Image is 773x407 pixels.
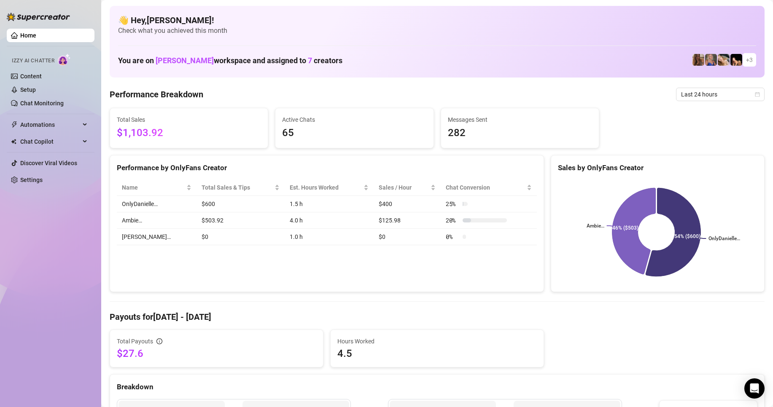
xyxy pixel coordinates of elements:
span: Automations [20,118,80,131]
span: + 3 [746,55,753,64]
td: $503.92 [197,212,285,229]
span: 65 [282,125,426,141]
a: Discover Viral Videos [20,160,77,166]
span: Last 24 hours [681,88,760,101]
span: $27.6 [117,347,316,360]
div: Open Intercom Messenger [744,378,765,399]
span: [PERSON_NAME] [156,56,214,65]
td: $125.98 [374,212,441,229]
span: Name [122,183,185,192]
img: Brittany️‍ [730,54,742,66]
a: Content [20,73,42,80]
td: $400 [374,196,441,212]
span: 4.5 [337,347,537,360]
img: Ambie [705,54,717,66]
td: $0 [197,229,285,245]
span: info-circle [156,338,162,344]
span: Total Sales & Tips [202,183,273,192]
img: AI Chatter [58,54,71,66]
span: Messages Sent [448,115,592,124]
span: 282 [448,125,592,141]
div: Est. Hours Worked [290,183,362,192]
img: Chat Copilot [11,139,16,145]
span: Total Sales [117,115,261,124]
td: 1.0 h [285,229,374,245]
span: thunderbolt [11,121,18,128]
div: Breakdown [117,381,757,393]
span: $1,103.92 [117,125,261,141]
span: 7 [308,56,312,65]
th: Total Sales & Tips [197,179,285,196]
span: Hours Worked [337,337,537,346]
h4: Payouts for [DATE] - [DATE] [110,311,765,323]
text: OnlyDanielle… [709,236,741,241]
td: Ambie… [117,212,197,229]
span: Chat Copilot [20,135,80,148]
span: 0 % [446,232,459,241]
span: 20 % [446,216,459,225]
span: Sales / Hour [379,183,429,192]
h4: Performance Breakdown [110,88,203,100]
h1: You are on workspace and assigned to creators [118,56,342,65]
div: Performance by OnlyFans Creator [117,162,537,174]
span: Chat Conversion [446,183,525,192]
a: Setup [20,86,36,93]
span: calendar [755,92,760,97]
th: Chat Conversion [441,179,537,196]
td: 1.5 h [285,196,374,212]
img: OnlyDanielle [718,54,730,66]
text: Ambie… [587,223,604,229]
span: Active Chats [282,115,426,124]
h4: 👋 Hey, [PERSON_NAME] ! [118,14,756,26]
td: [PERSON_NAME]… [117,229,197,245]
td: 4.0 h [285,212,374,229]
td: OnlyDanielle… [117,196,197,212]
span: Check what you achieved this month [118,26,756,35]
div: Sales by OnlyFans Creator [558,162,757,174]
img: daniellerose [692,54,704,66]
span: Izzy AI Chatter [12,57,54,65]
a: Settings [20,177,43,183]
img: logo-BBDzfeDw.svg [7,13,70,21]
td: $0 [374,229,441,245]
span: Total Payouts [117,337,153,346]
a: Chat Monitoring [20,100,64,107]
td: $600 [197,196,285,212]
a: Home [20,32,36,39]
span: 25 % [446,199,459,209]
th: Name [117,179,197,196]
th: Sales / Hour [374,179,441,196]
